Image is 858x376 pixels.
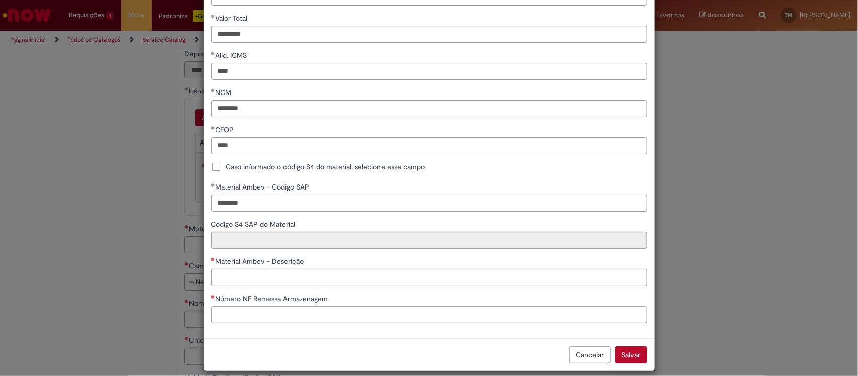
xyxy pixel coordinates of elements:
button: Salvar [615,346,647,363]
input: Aliq. ICMS [211,63,647,80]
span: Necessários [211,257,216,261]
input: Número NF Remessa Armazenagem [211,306,647,323]
input: Valor Total [211,26,647,43]
span: Caso informado o código S4 do material, selecione esse campo [226,162,425,172]
span: Obrigatório Preenchido [211,14,216,18]
span: Necessários [211,295,216,299]
input: Código S4 SAP do Material [211,232,647,249]
span: Material Ambev - Descrição [216,257,306,266]
input: CFOP [211,137,647,154]
span: Somente leitura - Código S4 SAP do Material [211,220,298,229]
span: Obrigatório Preenchido [211,88,216,92]
span: Obrigatório Preenchido [211,51,216,55]
span: NCM [216,88,234,97]
span: Aliq. ICMS [216,51,249,60]
span: CFOP [216,125,236,134]
input: Material Ambev - Descrição [211,269,647,286]
span: Número NF Remessa Armazenagem [216,294,330,303]
button: Cancelar [569,346,611,363]
input: Material Ambev - Código SAP [211,195,647,212]
span: Valor Total [216,14,250,23]
span: Obrigatório Preenchido [211,126,216,130]
span: Obrigatório Preenchido [211,183,216,187]
span: Material Ambev - Código SAP [216,182,312,192]
input: NCM [211,100,647,117]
